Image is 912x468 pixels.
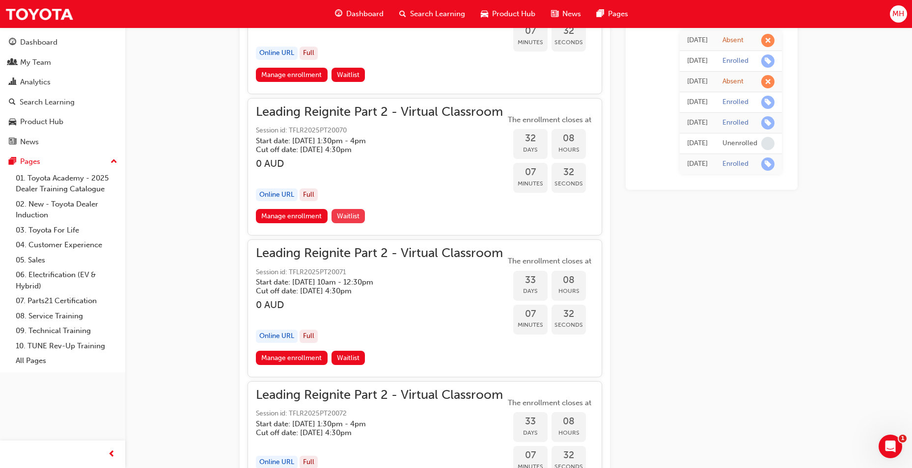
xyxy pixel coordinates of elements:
[481,8,488,20] span: car-icon
[256,428,487,437] h5: Cut off date: [DATE] 4:30pm
[4,93,121,111] a: Search Learning
[892,8,904,20] span: MH
[20,97,75,108] div: Search Learning
[4,153,121,171] button: Pages
[300,330,318,343] div: Full
[12,223,121,238] a: 03. Toyota For Life
[761,137,774,150] span: learningRecordVerb_NONE-icon
[12,323,121,338] a: 09. Technical Training
[256,278,487,286] h5: Start date: [DATE] 10am - 12:30pm
[5,3,74,25] a: Trak
[552,450,586,461] span: 32
[111,156,117,168] span: up-icon
[256,106,594,227] button: Leading Reignite Part 2 - Virtual ClassroomSession id: TFLR2025PT20070Start date: [DATE] 1:30pm -...
[256,188,298,202] div: Online URL
[761,54,774,68] span: learningRecordVerb_ENROLL-icon
[761,75,774,88] span: learningRecordVerb_ABSENT-icon
[552,286,586,297] span: Hours
[256,248,594,368] button: Leading Reignite Part 2 - Virtual ClassroomSession id: TFLR2025PT20071Start date: [DATE] 10am - 1...
[335,8,342,20] span: guage-icon
[256,47,298,60] div: Online URL
[4,73,121,91] a: Analytics
[20,77,51,88] div: Analytics
[4,33,121,52] a: Dashboard
[761,96,774,109] span: learningRecordVerb_ENROLL-icon
[597,8,604,20] span: pages-icon
[12,309,121,324] a: 08. Service Training
[256,136,487,145] h5: Start date: [DATE] 1:30pm - 4pm
[256,158,503,169] h3: 0 AUD
[552,319,586,331] span: Seconds
[12,253,121,268] a: 05. Sales
[332,209,365,223] button: Waitlist
[108,448,115,461] span: prev-icon
[513,167,548,178] span: 07
[543,4,589,24] a: news-iconNews
[9,157,16,166] span: pages-icon
[513,37,548,48] span: Minutes
[12,338,121,354] a: 10. TUNE Rev-Up Training
[513,427,548,439] span: Days
[410,8,465,20] span: Search Learning
[256,125,503,136] span: Session id: TFLR2025PT20070
[879,435,902,458] iframe: Intercom live chat
[552,26,586,37] span: 32
[4,113,121,131] a: Product Hub
[551,8,558,20] span: news-icon
[687,55,708,67] div: Tue Aug 19 2025 09:36:01 GMT+0930 (Australian Central Standard Time)
[256,68,328,82] a: Manage enrollment
[256,299,503,311] h3: 0 AUD
[513,319,548,331] span: Minutes
[9,138,16,147] span: news-icon
[552,144,586,156] span: Hours
[552,416,586,427] span: 08
[9,38,16,47] span: guage-icon
[722,77,744,86] div: Absent
[761,157,774,171] span: learningRecordVerb_ENROLL-icon
[722,159,748,169] div: Enrolled
[562,8,581,20] span: News
[332,351,365,365] button: Waitlist
[513,286,548,297] span: Days
[12,267,121,293] a: 06. Electrification (EV & Hybrid)
[687,158,708,170] div: Wed Jul 09 2025 15:06:39 GMT+0930 (Australian Central Standard Time)
[589,4,636,24] a: pages-iconPages
[513,26,548,37] span: 07
[256,209,328,223] a: Manage enrollment
[687,138,708,149] div: Mon Jul 14 2025 12:36:07 GMT+0930 (Australian Central Standard Time)
[722,139,757,148] div: Unenrolled
[608,8,628,20] span: Pages
[256,106,503,118] span: Leading Reignite Part 2 - Virtual Classroom
[899,435,907,442] span: 1
[4,133,121,151] a: News
[300,47,318,60] div: Full
[4,31,121,153] button: DashboardMy TeamAnalyticsSearch LearningProduct HubNews
[761,34,774,47] span: learningRecordVerb_ABSENT-icon
[399,8,406,20] span: search-icon
[256,330,298,343] div: Online URL
[9,98,16,107] span: search-icon
[513,275,548,286] span: 33
[890,5,907,23] button: MH
[722,98,748,107] div: Enrolled
[337,212,359,220] span: Waitlist
[687,97,708,108] div: Tue Aug 12 2025 09:23:48 GMT+0930 (Australian Central Standard Time)
[722,56,748,66] div: Enrolled
[12,293,121,309] a: 07. Parts21 Certification
[513,133,548,144] span: 32
[513,450,548,461] span: 07
[391,4,473,24] a: search-iconSearch Learning
[687,76,708,87] div: Tue Aug 12 2025 10:00:00 GMT+0930 (Australian Central Standard Time)
[20,156,40,167] div: Pages
[505,397,594,409] span: The enrollment closes at
[9,58,16,67] span: people-icon
[552,427,586,439] span: Hours
[327,4,391,24] a: guage-iconDashboard
[300,188,318,202] div: Full
[12,353,121,368] a: All Pages
[473,4,543,24] a: car-iconProduct Hub
[256,419,487,428] h5: Start date: [DATE] 1:30pm - 4pm
[552,37,586,48] span: Seconds
[12,237,121,253] a: 04. Customer Experience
